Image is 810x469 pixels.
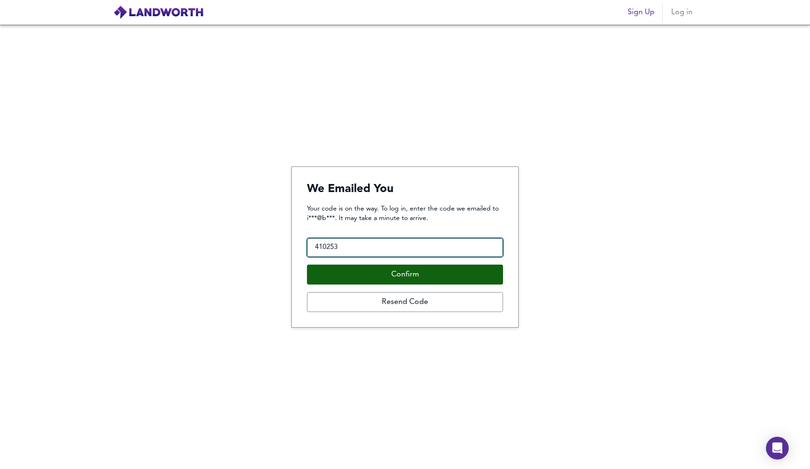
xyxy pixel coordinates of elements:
button: Log in [666,3,697,22]
button: Sign Up [624,3,658,22]
span: Log in [670,6,693,19]
button: Confirm [307,265,503,285]
h4: We Emailed You [307,182,503,196]
p: Your code is on the way. To log in, enter the code we emailed to i***@b***. It may take a minute ... [307,204,503,223]
button: Resend Code [307,292,503,312]
div: Open Intercom Messenger [766,437,789,460]
img: logo [113,5,204,19]
span: Sign Up [628,6,655,19]
input: Enter your code [307,238,503,257]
